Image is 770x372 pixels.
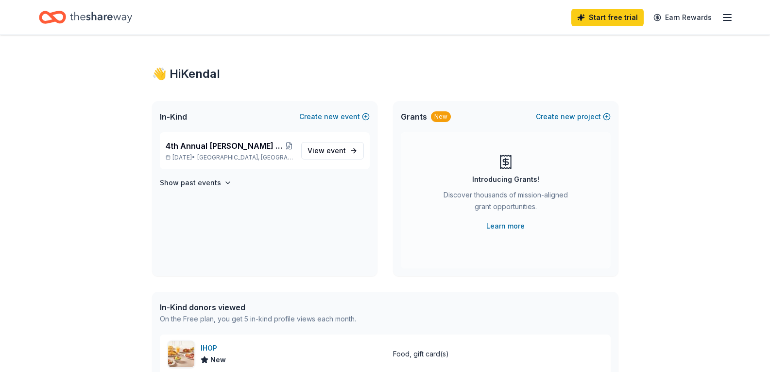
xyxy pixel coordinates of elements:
div: IHOP [201,342,226,354]
button: Show past events [160,177,232,189]
div: New [431,111,451,122]
span: new [561,111,575,123]
a: Earn Rewards [648,9,718,26]
div: Discover thousands of mission-aligned grant opportunities. [440,189,572,216]
span: View [308,145,346,157]
span: 4th Annual [PERSON_NAME] Drive Fore A Cure Charity Golf Tournament [166,140,285,152]
span: [GEOGRAPHIC_DATA], [GEOGRAPHIC_DATA] [197,154,293,161]
span: new [324,111,339,123]
span: In-Kind [160,111,187,123]
span: New [210,354,226,366]
a: View event [301,142,364,159]
button: Createnewproject [536,111,611,123]
span: event [326,146,346,155]
a: Home [39,6,132,29]
p: [DATE] • [166,154,293,161]
a: Learn more [486,220,525,232]
a: Start free trial [571,9,644,26]
button: Createnewevent [299,111,370,123]
span: Grants [401,111,427,123]
div: Introducing Grants! [472,174,539,185]
div: On the Free plan, you get 5 in-kind profile views each month. [160,313,356,325]
div: 👋 Hi Kendal [152,66,618,82]
img: Image for IHOP [168,341,194,367]
div: In-Kind donors viewed [160,301,356,313]
h4: Show past events [160,177,221,189]
div: Food, gift card(s) [393,348,449,360]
